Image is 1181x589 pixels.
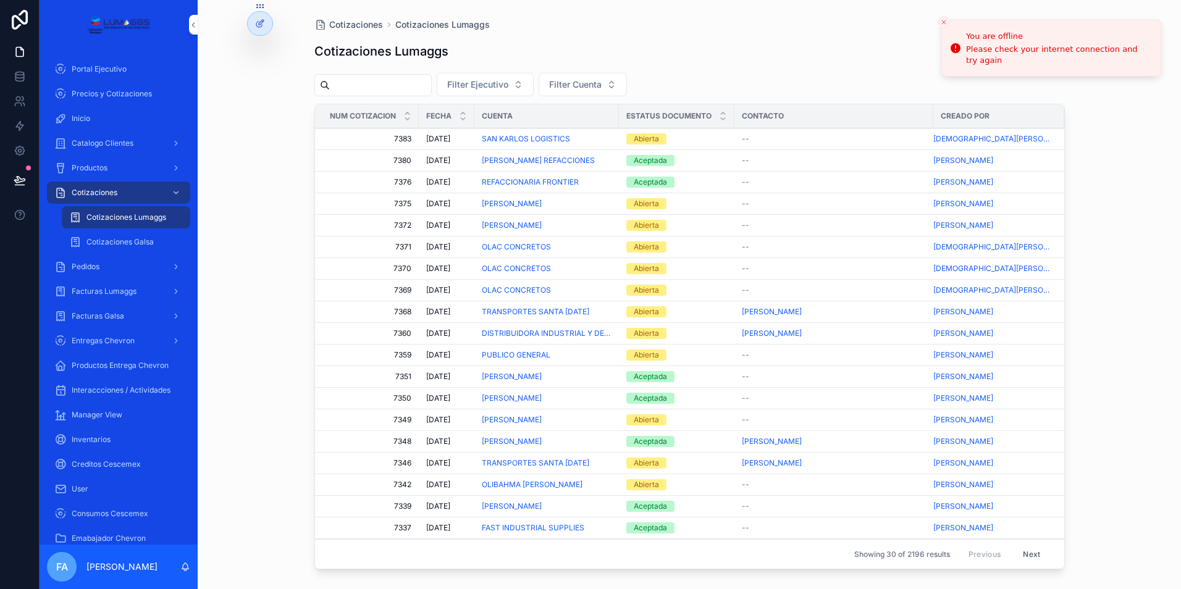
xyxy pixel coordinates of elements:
[426,134,450,144] span: [DATE]
[330,350,411,360] a: 7359
[330,177,411,187] span: 7376
[47,280,190,303] a: Facturas Lumaggs
[62,231,190,253] a: Cotizaciones Galsa
[482,242,551,252] a: OLAC CONCRETOS
[426,264,450,274] span: [DATE]
[933,285,1049,295] a: [DEMOGRAPHIC_DATA][PERSON_NAME]
[482,328,612,338] a: DISTRIBUIDORA INDUSTRIAL Y DE LUBRICANTES CAMPOS
[482,480,612,490] a: OLIBAHMA [PERSON_NAME]
[742,501,926,511] a: --
[742,177,926,187] a: --
[482,437,612,446] a: [PERSON_NAME]
[47,157,190,179] a: Productos
[482,156,612,165] a: [PERSON_NAME] REFACCIONES
[330,501,411,511] span: 7339
[426,372,467,382] a: [DATE]
[426,199,450,209] span: [DATE]
[634,501,667,512] div: Aceptada
[72,336,135,346] span: Entregas Chevron
[482,177,612,187] a: REFACCIONARIA FRONTIER
[933,372,993,382] a: [PERSON_NAME]
[626,306,727,317] a: Abierta
[330,220,411,230] a: 7372
[47,330,190,352] a: Entregas Chevron
[634,177,667,188] div: Aceptada
[933,480,993,490] a: [PERSON_NAME]
[86,212,166,222] span: Cotizaciones Lumaggs
[330,156,411,165] a: 7380
[742,220,749,230] span: --
[634,371,667,382] div: Aceptada
[742,156,926,165] a: --
[330,199,411,209] a: 7375
[482,307,612,317] a: TRANSPORTES SANTA [DATE]
[395,19,490,31] a: Cotizaciones Lumaggs
[933,393,993,403] span: [PERSON_NAME]
[482,285,612,295] a: OLAC CONCRETOS
[72,410,122,420] span: Manager View
[426,458,467,468] a: [DATE]
[634,241,659,253] div: Abierta
[482,220,612,230] a: [PERSON_NAME]
[330,134,411,144] a: 7383
[72,138,133,148] span: Catalogo Clientes
[634,198,659,209] div: Abierta
[938,16,950,28] button: Close toast
[933,264,1049,274] a: [DEMOGRAPHIC_DATA][PERSON_NAME]
[742,156,749,165] span: --
[933,156,1049,165] a: [PERSON_NAME]
[426,307,450,317] span: [DATE]
[933,350,993,360] span: [PERSON_NAME]
[47,83,190,105] a: Precios y Cotizaciones
[426,285,450,295] span: [DATE]
[933,220,993,230] span: [PERSON_NAME]
[626,220,727,231] a: Abierta
[482,393,542,403] span: [PERSON_NAME]
[742,328,926,338] a: [PERSON_NAME]
[634,306,659,317] div: Abierta
[482,501,542,511] span: [PERSON_NAME]
[426,480,450,490] span: [DATE]
[482,501,612,511] a: [PERSON_NAME]
[426,437,467,446] a: [DATE]
[482,220,542,230] a: [PERSON_NAME]
[87,15,149,35] img: App logo
[482,285,551,295] a: OLAC CONCRETOS
[933,134,1049,144] a: [DEMOGRAPHIC_DATA][PERSON_NAME]
[933,199,993,209] a: [PERSON_NAME]
[330,372,411,382] a: 7351
[47,478,190,500] a: User
[634,133,659,144] div: Abierta
[330,307,411,317] a: 7368
[626,155,727,166] a: Aceptada
[933,307,1049,317] a: [PERSON_NAME]
[742,372,926,382] a: --
[330,458,411,468] a: 7346
[426,437,450,446] span: [DATE]
[437,73,534,96] button: Select Button
[933,242,1049,252] a: [DEMOGRAPHIC_DATA][PERSON_NAME]
[933,437,1049,446] a: [PERSON_NAME]
[626,241,727,253] a: Abierta
[742,415,749,425] span: --
[482,177,579,187] span: REFACCIONARIA FRONTIER
[426,393,450,403] span: [DATE]
[742,437,802,446] a: [PERSON_NAME]
[47,107,190,130] a: Inicio
[933,156,993,165] a: [PERSON_NAME]
[426,264,467,274] a: [DATE]
[482,437,542,446] a: [PERSON_NAME]
[482,350,550,360] span: PUBLICO GENERAL
[626,501,727,512] a: Aceptada
[933,458,993,468] span: [PERSON_NAME]
[626,263,727,274] a: Abierta
[482,372,542,382] a: [PERSON_NAME]
[330,285,411,295] a: 7369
